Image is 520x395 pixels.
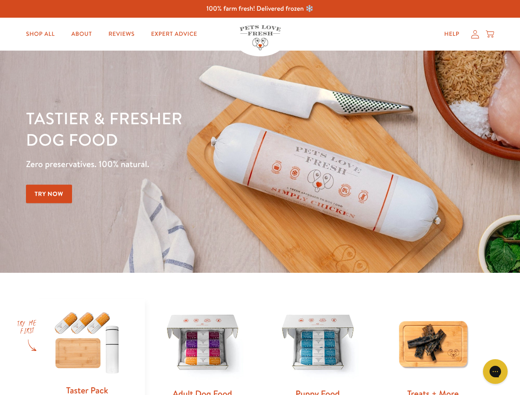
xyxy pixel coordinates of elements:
[26,157,338,172] p: Zero preservatives. 100% natural.
[102,26,141,42] a: Reviews
[240,25,281,50] img: Pets Love Fresh
[19,26,61,42] a: Shop All
[145,26,204,42] a: Expert Advice
[438,26,466,42] a: Help
[65,26,98,42] a: About
[26,107,338,150] h1: Tastier & fresher dog food
[26,185,72,203] a: Try Now
[479,356,512,387] iframe: Gorgias live chat messenger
